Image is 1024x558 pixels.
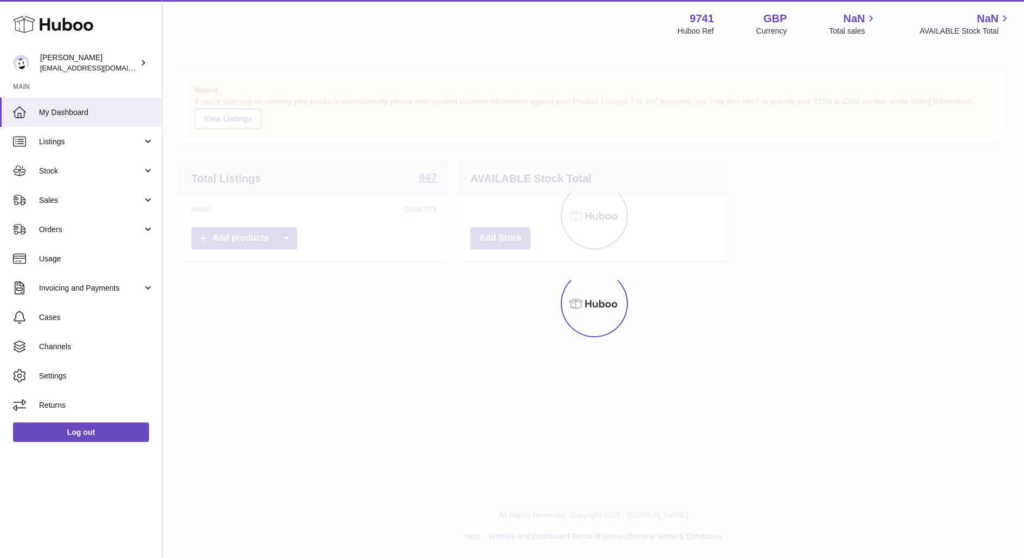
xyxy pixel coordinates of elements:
[39,283,142,293] span: Invoicing and Payments
[39,107,154,118] span: My Dashboard
[39,342,154,352] span: Channels
[39,195,142,206] span: Sales
[829,11,877,36] a: NaN Total sales
[40,63,159,72] span: [EMAIL_ADDRESS][DOMAIN_NAME]
[678,26,714,36] div: Huboo Ref
[39,225,142,235] span: Orders
[39,400,154,411] span: Returns
[919,26,1011,36] span: AVAILABLE Stock Total
[13,55,29,71] img: aaronconwaysbo@gmail.com
[843,11,865,26] span: NaN
[39,312,154,323] span: Cases
[977,11,999,26] span: NaN
[13,422,149,442] a: Log out
[39,254,154,264] span: Usage
[919,11,1011,36] a: NaN AVAILABLE Stock Total
[829,26,877,36] span: Total sales
[763,11,787,26] strong: GBP
[690,11,714,26] strong: 9741
[756,26,787,36] div: Currency
[39,166,142,176] span: Stock
[39,371,154,381] span: Settings
[39,137,142,147] span: Listings
[40,53,138,73] div: [PERSON_NAME]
